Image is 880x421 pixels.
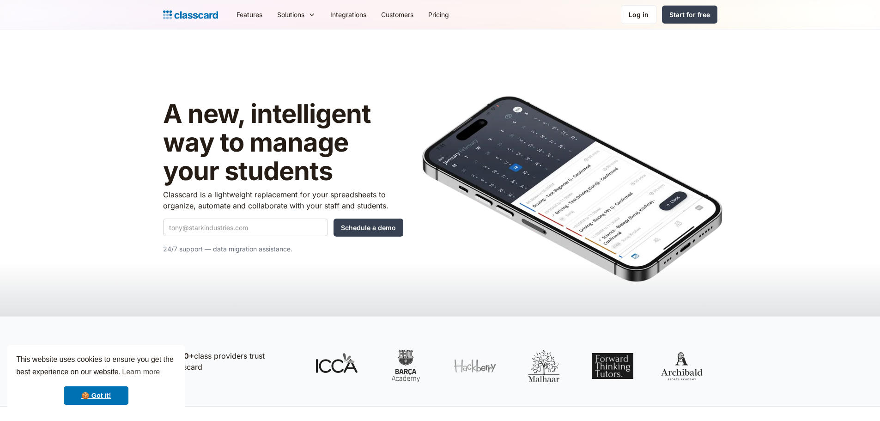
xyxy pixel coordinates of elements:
[163,219,403,237] form: Quick Demo Form
[421,4,456,25] a: Pricing
[168,350,297,372] p: class providers trust Classcard
[7,345,185,414] div: cookieconsent
[163,8,218,21] a: Logo
[669,10,710,19] div: Start for free
[621,5,656,24] a: Log in
[334,219,403,237] input: Schedule a demo
[270,4,323,25] div: Solutions
[323,4,374,25] a: Integrations
[277,10,304,19] div: Solutions
[64,386,128,405] a: dismiss cookie message
[163,189,403,211] p: Classcard is a lightweight replacement for your spreadsheets to organize, automate and collaborat...
[374,4,421,25] a: Customers
[163,219,328,236] input: tony@starkindustries.com
[163,244,403,255] p: 24/7 support — data migration assistance.
[629,10,649,19] div: Log in
[121,365,161,379] a: learn more about cookies
[662,6,717,24] a: Start for free
[16,354,176,379] span: This website uses cookies to ensure you get the best experience on our website.
[163,100,403,185] h1: A new, intelligent way to manage your students
[229,4,270,25] a: Features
